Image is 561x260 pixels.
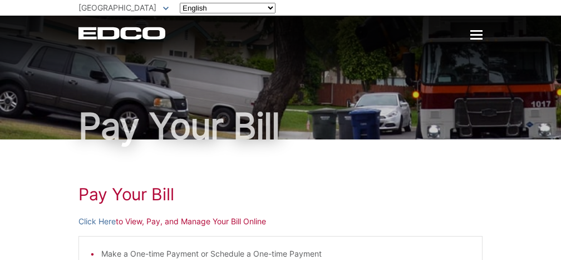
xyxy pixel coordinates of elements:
a: EDCD logo. Return to the homepage. [78,27,167,40]
p: to View, Pay, and Manage Your Bill Online [78,215,483,228]
li: Make a One-time Payment or Schedule a One-time Payment [101,248,471,260]
span: [GEOGRAPHIC_DATA] [78,3,156,12]
a: Click Here [78,215,116,228]
h1: Pay Your Bill [78,184,483,204]
h1: Pay Your Bill [78,108,483,144]
select: Select a language [180,3,275,13]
